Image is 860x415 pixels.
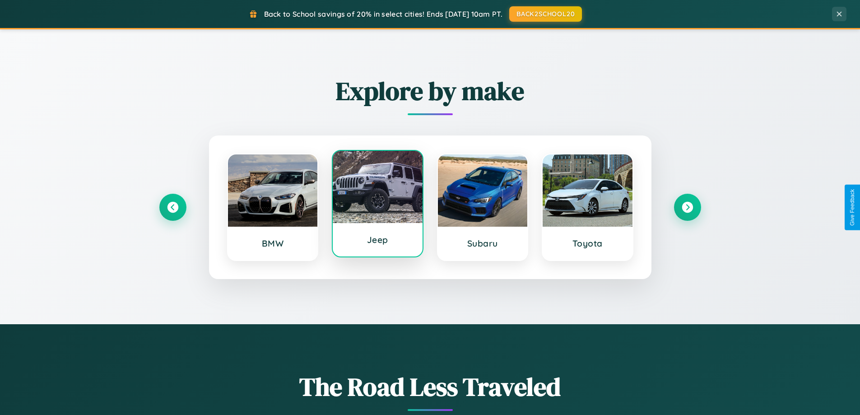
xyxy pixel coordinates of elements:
div: Give Feedback [849,189,855,226]
h3: BMW [237,238,309,249]
h3: Toyota [552,238,623,249]
h2: Explore by make [159,74,701,108]
h3: Jeep [342,234,414,245]
h3: Subaru [447,238,519,249]
button: BACK2SCHOOL20 [509,6,582,22]
span: Back to School savings of 20% in select cities! Ends [DATE] 10am PT. [264,9,502,19]
h1: The Road Less Traveled [159,369,701,404]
